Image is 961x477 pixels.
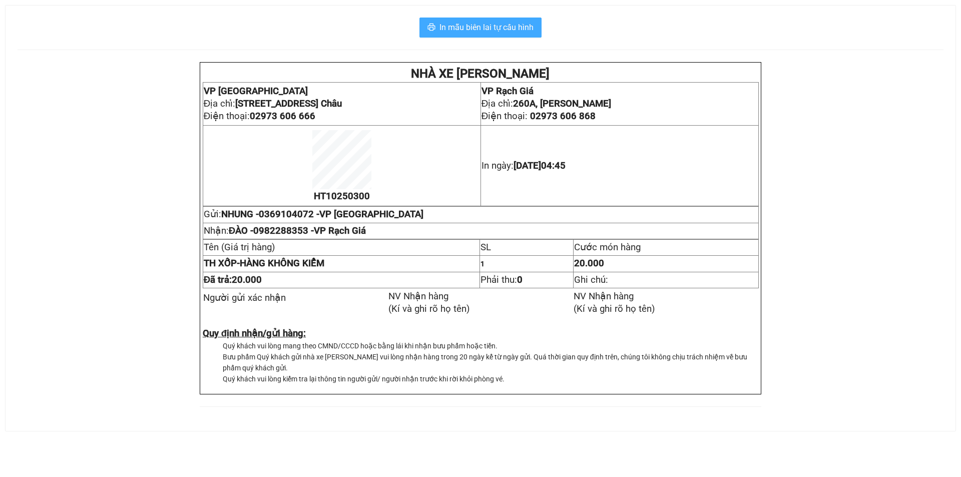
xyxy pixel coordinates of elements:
span: 20.000 [232,274,262,285]
span: 0369104072 - [259,209,423,220]
span: Đã trả: [204,274,262,285]
span: In ngày: [482,160,566,171]
span: 0982288353 - [253,225,366,236]
span: SL [480,242,491,253]
span: (Kí và ghi rõ họ tên) [388,303,470,314]
li: Quý khách vui lòng kiểm tra lại thông tin người gửi/ người nhận trước khi rời khỏi phòng vé. [223,373,759,384]
span: VP [GEOGRAPHIC_DATA] [204,86,308,97]
span: In mẫu biên lai tự cấu hình [439,21,534,34]
span: Gửi: [204,209,423,220]
span: (Kí và ghi rõ họ tên) [574,303,655,314]
strong: HÀNG KHÔNG KIỂM [204,258,324,269]
button: printerIn mẫu biên lai tự cấu hình [419,18,542,38]
strong: NHÀ XE [PERSON_NAME] [411,67,550,81]
li: Quý khách vui lòng mang theo CMND/CCCD hoặc bằng lái khi nhận bưu phẩm hoặc tiền. [223,340,759,351]
span: NV Nhận hàng [388,291,448,302]
span: Điện thoại: [204,111,315,122]
span: - [204,258,240,269]
strong: 260A, [PERSON_NAME] [513,98,611,109]
span: Điện thoại: [482,111,596,122]
span: HT10250300 [314,191,370,202]
strong: Quy định nhận/gửi hàng: [203,328,306,339]
span: Nhận: [204,225,366,236]
li: Bưu phẩm Quý khách gửi nhà xe [PERSON_NAME] vui lòng nhận hàng trong 20 ngày kể từ ngày gửi. Quá ... [223,351,759,373]
span: VP Rạch Giá [482,86,534,97]
span: 02973 606 868 [530,111,596,122]
span: NHUNG - [221,209,423,220]
span: ĐÀO - [229,225,366,236]
span: 02973 606 666 [250,111,315,122]
span: 20.000 [574,258,604,269]
strong: [STREET_ADDRESS] Châu [235,98,342,109]
span: Địa chỉ: [204,98,342,109]
span: Địa chỉ: [482,98,611,109]
span: 1 [480,260,485,268]
span: 04:45 [541,160,566,171]
strong: 0 [517,274,523,285]
span: [DATE] [514,160,566,171]
span: printer [427,23,435,33]
span: VP [GEOGRAPHIC_DATA] [319,209,423,220]
span: Ghi chú: [574,274,608,285]
span: Người gửi xác nhận [203,292,286,303]
span: VP Rạch Giá [314,225,366,236]
span: Phải thu: [480,274,523,285]
span: TH XỐP [204,258,237,269]
span: Tên (Giá trị hàng) [204,242,275,253]
span: Cước món hàng [574,242,641,253]
span: NV Nhận hàng [574,291,634,302]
